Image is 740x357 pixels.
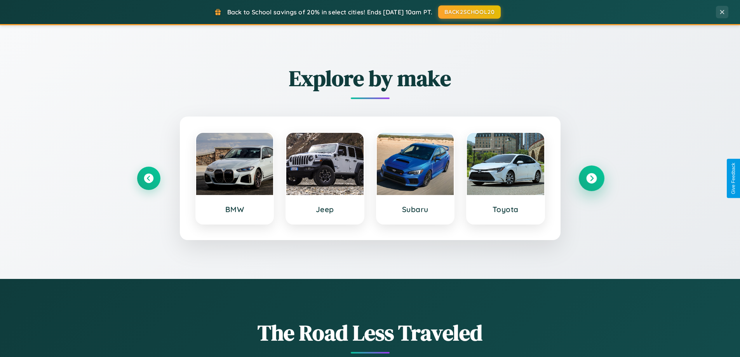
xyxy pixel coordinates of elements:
[227,8,432,16] span: Back to School savings of 20% in select cities! Ends [DATE] 10am PT.
[438,5,501,19] button: BACK2SCHOOL20
[385,205,446,214] h3: Subaru
[475,205,536,214] h3: Toyota
[137,318,603,348] h1: The Road Less Traveled
[294,205,356,214] h3: Jeep
[731,163,736,194] div: Give Feedback
[137,63,603,93] h2: Explore by make
[204,205,266,214] h3: BMW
